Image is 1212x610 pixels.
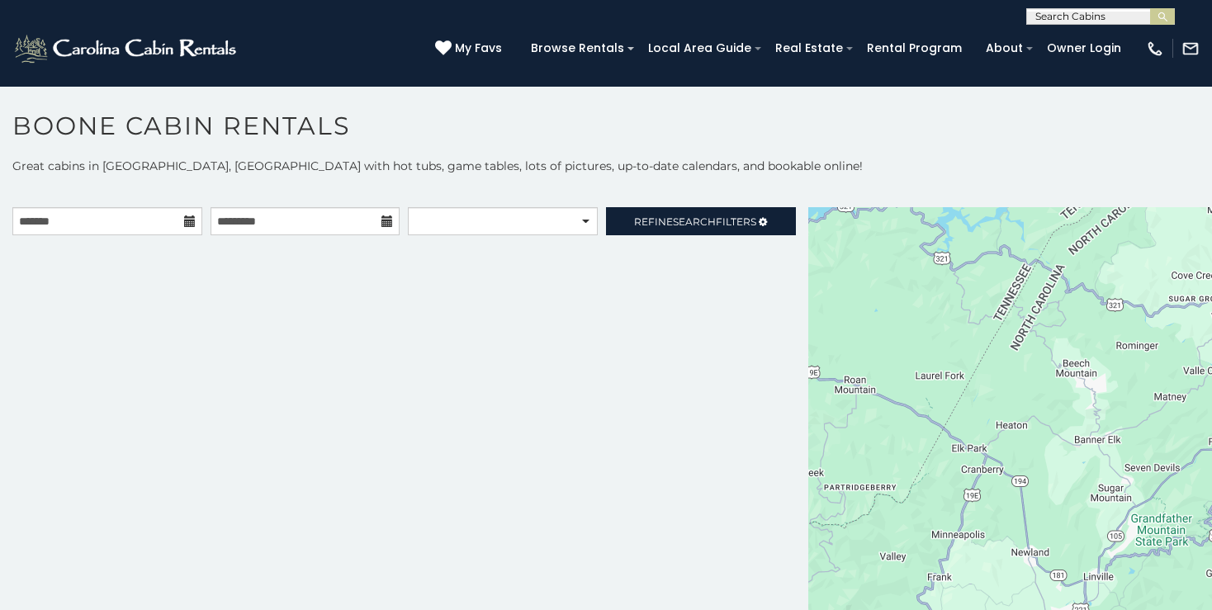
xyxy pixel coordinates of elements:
[606,207,796,235] a: RefineSearchFilters
[1181,40,1200,58] img: mail-regular-white.png
[634,215,756,228] span: Refine Filters
[859,35,970,61] a: Rental Program
[523,35,632,61] a: Browse Rentals
[767,35,851,61] a: Real Estate
[455,40,502,57] span: My Favs
[673,215,716,228] span: Search
[12,32,241,65] img: White-1-2.png
[435,40,506,58] a: My Favs
[1039,35,1129,61] a: Owner Login
[640,35,760,61] a: Local Area Guide
[978,35,1031,61] a: About
[1146,40,1164,58] img: phone-regular-white.png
